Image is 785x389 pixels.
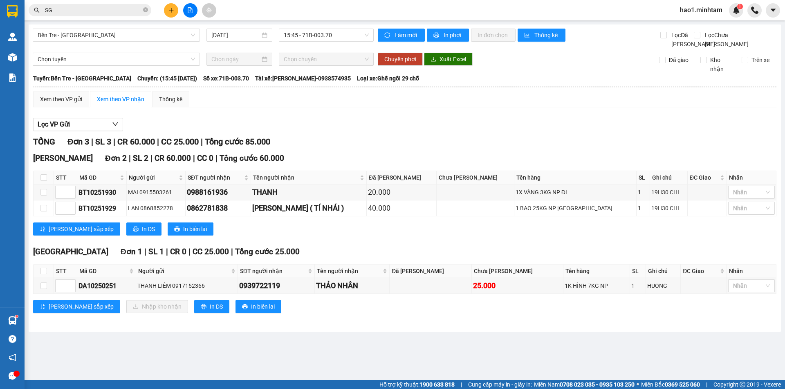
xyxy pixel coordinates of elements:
[33,247,108,256] span: [GEOGRAPHIC_DATA]
[187,202,249,214] div: 0862781838
[49,302,114,311] span: [PERSON_NAME] sắp xếp
[253,173,358,182] span: Tên người nhận
[534,380,635,389] span: Miền Nam
[174,226,180,233] span: printer
[651,188,686,197] div: 19H30 CHI
[637,171,650,184] th: SL
[16,315,18,318] sup: 1
[240,267,306,276] span: SĐT người nhận
[67,137,89,147] span: Đơn 3
[206,7,212,13] span: aim
[144,247,146,256] span: |
[78,203,125,213] div: BT10251929
[468,380,532,389] span: Cung cấp máy in - giấy in:
[748,56,773,64] span: Trên xe
[769,7,777,14] span: caret-down
[201,304,206,310] span: printer
[168,7,174,13] span: plus
[317,267,381,276] span: Tên người nhận
[379,380,455,389] span: Hỗ trợ kỹ thuật:
[242,304,248,310] span: printer
[427,29,469,42] button: printerIn phơi
[95,137,111,147] span: SL 3
[215,153,218,163] span: |
[316,280,388,291] div: THẢO NHÂN
[54,171,77,184] th: STT
[211,55,260,64] input: Chọn ngày
[143,7,148,14] span: close-circle
[231,247,233,256] span: |
[202,3,216,18] button: aim
[186,200,251,216] td: 0862781838
[235,247,300,256] span: Tổng cước 25.000
[251,302,275,311] span: In biên lai
[54,265,77,278] th: STT
[138,267,229,276] span: Người gửi
[707,56,736,73] span: Kho nhận
[166,247,168,256] span: |
[117,137,155,147] span: CR 60.000
[38,119,70,129] span: Lọc VP Gửi
[40,95,82,104] div: Xem theo VP gửi
[203,74,249,83] span: Số xe: 71B-003.70
[201,137,203,147] span: |
[79,173,118,182] span: Mã GD
[431,56,436,63] span: download
[187,187,249,198] div: 0988161936
[91,137,93,147] span: |
[668,31,716,49] span: Lọc Đã [PERSON_NAME]
[211,31,260,40] input: 15/10/2025
[738,4,741,9] span: 1
[534,31,559,40] span: Thống kê
[729,173,774,182] div: Nhãn
[97,95,144,104] div: Xem theo VP nhận
[638,188,648,197] div: 1
[164,3,178,18] button: plus
[197,153,213,163] span: CC 0
[183,3,197,18] button: file-add
[183,225,207,233] span: In biên lai
[168,222,213,236] button: printerIn biên lai
[239,280,313,291] div: 0939722119
[105,153,127,163] span: Đơn 2
[137,74,197,83] span: Chuyến: (15:45 [DATE])
[646,265,681,278] th: Ghi chú
[565,281,628,290] div: 1K HÌNH 7KG NP
[518,29,565,42] button: bar-chartThống kê
[78,187,125,198] div: BT10251930
[142,225,155,233] span: In DS
[433,32,440,39] span: printer
[33,222,120,236] button: sort-ascending[PERSON_NAME] sắp xếp
[161,137,199,147] span: CC 25.000
[38,29,195,41] span: Bến Tre - Sài Gòn
[650,171,688,184] th: Ghi chú
[419,381,455,388] strong: 1900 633 818
[33,75,131,82] b: Tuyến: Bến Tre - [GEOGRAPHIC_DATA]
[133,226,139,233] span: printer
[137,281,236,290] div: THANH LIÊM 0917152366
[133,153,148,163] span: SL 2
[665,381,700,388] strong: 0369 525 060
[368,202,435,214] div: 40.000
[79,267,128,276] span: Mã GD
[378,53,423,66] button: Chuyển phơi
[471,29,516,42] button: In đơn chọn
[77,184,127,200] td: BT10251930
[437,171,514,184] th: Chưa [PERSON_NAME]
[440,55,466,64] span: Xuất Excel
[129,173,177,182] span: Người gửi
[638,204,648,213] div: 1
[157,137,159,147] span: |
[651,204,686,213] div: 19H30 CHI
[45,6,141,15] input: Tìm tên, số ĐT hoặc mã đơn
[77,200,127,216] td: BT10251929
[740,382,745,387] span: copyright
[128,188,184,197] div: MAI 0915503261
[9,353,16,361] span: notification
[34,7,40,13] span: search
[514,171,637,184] th: Tên hàng
[113,137,115,147] span: |
[252,202,365,214] div: [PERSON_NAME] ( TÍ NHÁI )
[390,265,472,278] th: Đã [PERSON_NAME]
[235,300,281,313] button: printerIn biên lai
